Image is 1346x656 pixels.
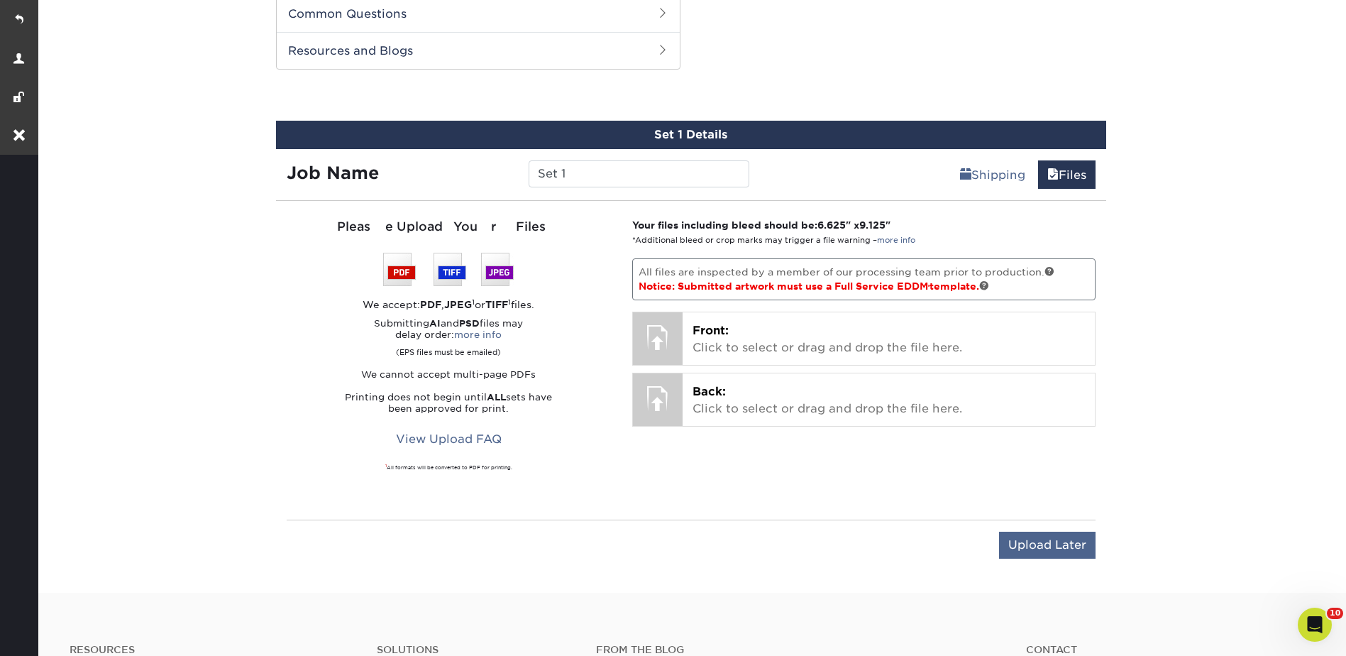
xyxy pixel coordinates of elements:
span: Notice: Submitted artwork must use a Full Service EDDM template. [639,280,989,292]
a: Contact [1026,644,1312,656]
strong: PDF [420,299,441,310]
h4: From the Blog [596,644,988,656]
div: We accept: , or files. [287,297,612,312]
strong: AI [429,318,441,329]
p: We cannot accept multi-page PDFs [287,369,612,381]
strong: Your files including bleed should be: " x " [632,219,890,231]
p: Submitting and files may delay order: [287,318,612,358]
strong: ALL [487,392,506,403]
div: Please Upload Your Files [287,218,612,236]
span: shipping [960,168,971,182]
a: Files [1038,160,1096,189]
sup: 1 [508,297,511,306]
iframe: Intercom live chat [1298,608,1332,642]
a: more info [454,329,502,340]
span: Front: [693,324,729,337]
p: Click to select or drag and drop the file here. [693,322,1085,356]
a: more info [877,236,915,245]
strong: TIFF [485,299,508,310]
sup: 1 [472,297,475,306]
div: All formats will be converted to PDF for printing. [287,464,612,471]
strong: Job Name [287,163,379,183]
h4: Solutions [377,644,575,656]
small: *Additional bleed or crop marks may trigger a file warning – [632,236,915,245]
iframe: Google Customer Reviews [4,613,121,651]
h2: Resources and Blogs [277,32,680,69]
p: Click to select or drag and drop the file here. [693,383,1085,417]
a: Shipping [951,160,1035,189]
p: All files are inspected by a member of our processing team prior to production. [632,258,1096,300]
a: View Upload FAQ [387,426,511,453]
strong: PSD [459,318,480,329]
span: 6.625 [817,219,846,231]
div: Set 1 Details [276,121,1106,149]
h4: Resources [70,644,355,656]
img: We accept: PSD, TIFF, or JPEG (JPG) [383,253,514,286]
sup: 1 [385,464,387,468]
span: 9.125 [859,219,886,231]
small: (EPS files must be emailed) [396,341,501,358]
input: Upload Later [999,532,1096,559]
input: Enter a job name [529,160,749,187]
strong: JPEG [444,299,472,310]
p: Printing does not begin until sets have been approved for print. [287,392,612,415]
span: ® [928,284,929,288]
span: 10 [1327,608,1343,619]
span: Back: [693,385,726,398]
span: files [1047,168,1059,182]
